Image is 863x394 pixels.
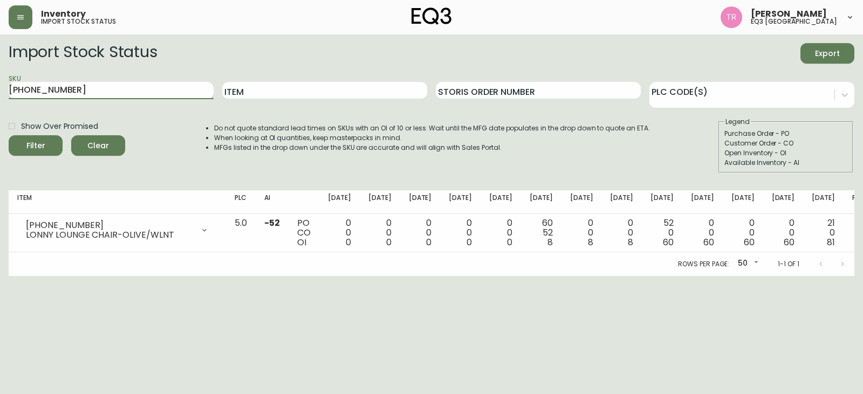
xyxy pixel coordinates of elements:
th: [DATE] [763,190,804,214]
th: [DATE] [481,190,521,214]
button: Clear [71,135,125,156]
span: 60 [703,236,714,248]
th: [DATE] [400,190,441,214]
div: 21 0 [812,218,835,247]
div: Available Inventory - AI [724,158,847,168]
div: 52 0 [650,218,674,247]
th: [DATE] [642,190,682,214]
div: LONNY LOUNGE CHAIR-OLIVE/WLNT [26,230,194,240]
th: [DATE] [682,190,723,214]
span: 0 [507,236,512,248]
p: Rows per page: [678,259,729,269]
th: [DATE] [601,190,642,214]
span: 0 [346,236,351,248]
div: 0 0 [449,218,472,247]
h5: import stock status [41,18,116,25]
div: 60 52 [530,218,553,247]
img: logo [412,8,451,25]
span: 8 [547,236,553,248]
div: 0 0 [772,218,795,247]
th: [DATE] [440,190,481,214]
button: Export [800,43,854,64]
span: 81 [827,236,835,248]
span: Clear [80,139,117,153]
span: 60 [663,236,674,248]
span: Export [809,47,846,60]
span: 8 [628,236,633,248]
div: 0 0 [731,218,755,247]
td: 5.0 [226,214,256,252]
th: [DATE] [803,190,844,214]
div: PO CO [297,218,311,247]
div: Purchase Order - PO [724,129,847,139]
div: 0 0 [328,218,351,247]
h5: eq3 [GEOGRAPHIC_DATA] [751,18,837,25]
th: [DATE] [360,190,400,214]
th: PLC [226,190,256,214]
span: 60 [744,236,755,248]
div: 0 0 [691,218,714,247]
legend: Legend [724,117,751,127]
li: Do not quote standard lead times on SKUs with an OI of 10 or less. Wait until the MFG date popula... [214,123,650,133]
span: -52 [264,217,280,229]
div: Customer Order - CO [724,139,847,148]
div: 0 0 [610,218,633,247]
div: [PHONE_NUMBER]LONNY LOUNGE CHAIR-OLIVE/WLNT [17,218,217,242]
p: 1-1 of 1 [778,259,799,269]
th: [DATE] [561,190,602,214]
span: OI [297,236,306,248]
th: [DATE] [723,190,763,214]
span: 60 [784,236,794,248]
span: 0 [386,236,392,248]
div: 0 0 [570,218,593,247]
div: 50 [734,255,761,273]
h2: Import Stock Status [9,43,157,64]
div: Filter [26,139,45,153]
th: Item [9,190,226,214]
div: [PHONE_NUMBER] [26,220,194,230]
th: [DATE] [319,190,360,214]
span: 0 [467,236,472,248]
img: 214b9049a7c64896e5c13e8f38ff7a87 [721,6,742,28]
div: 0 0 [409,218,432,247]
div: 0 0 [489,218,512,247]
div: 0 0 [368,218,392,247]
span: Inventory [41,10,86,18]
li: MFGs listed in the drop down under the SKU are accurate and will align with Sales Portal. [214,143,650,153]
li: When looking at OI quantities, keep masterpacks in mind. [214,133,650,143]
div: Open Inventory - OI [724,148,847,158]
th: AI [256,190,289,214]
span: [PERSON_NAME] [751,10,827,18]
span: 0 [426,236,432,248]
th: [DATE] [521,190,561,214]
button: Filter [9,135,63,156]
span: 8 [588,236,593,248]
span: Show Over Promised [21,121,98,132]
